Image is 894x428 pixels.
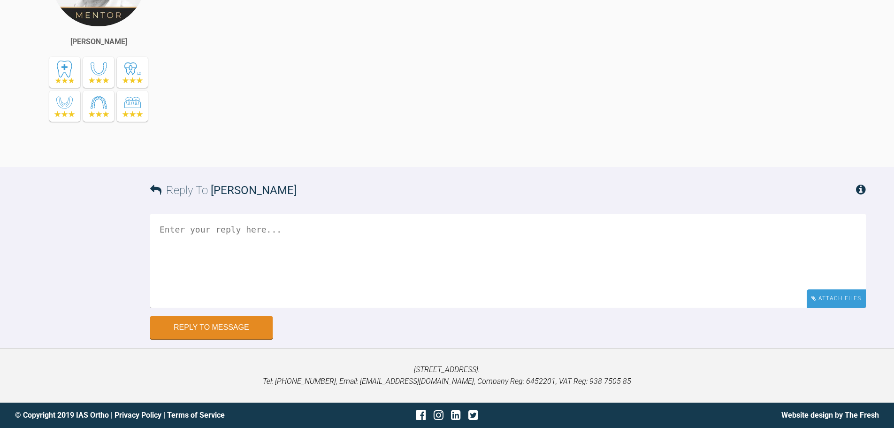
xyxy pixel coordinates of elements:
div: [PERSON_NAME] [70,36,127,48]
a: Terms of Service [167,411,225,420]
a: Privacy Policy [115,411,161,420]
a: Website design by The Fresh [781,411,879,420]
h3: Reply To [150,181,297,199]
span: [PERSON_NAME] [211,184,297,197]
div: Attach Files [807,289,866,308]
button: Reply to Message [150,316,273,339]
div: © Copyright 2019 IAS Ortho | | [15,409,303,421]
p: [STREET_ADDRESS]. Tel: [PHONE_NUMBER], Email: [EMAIL_ADDRESS][DOMAIN_NAME], Company Reg: 6452201,... [15,364,879,388]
